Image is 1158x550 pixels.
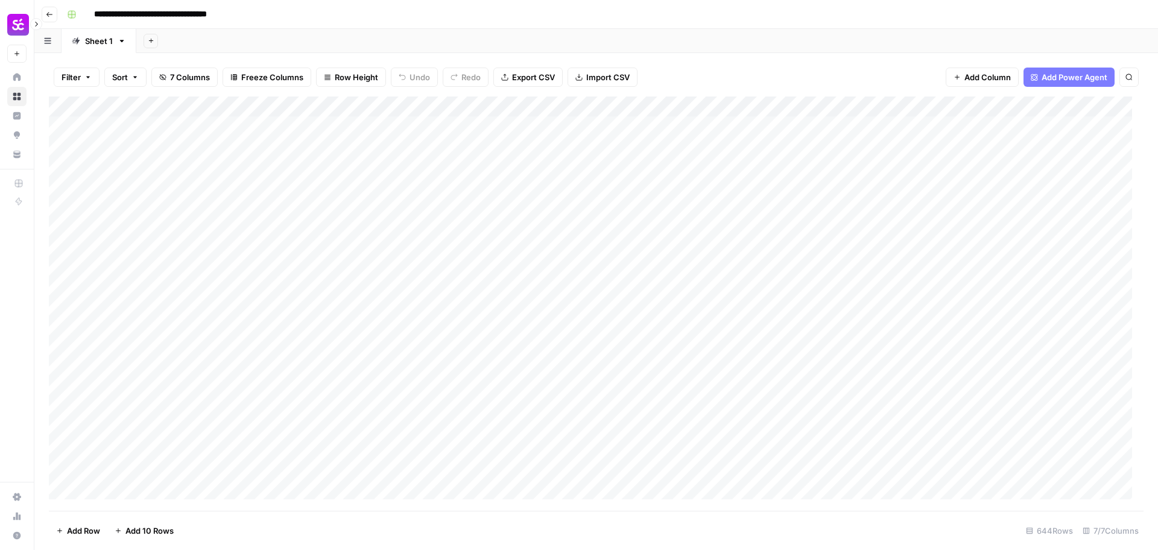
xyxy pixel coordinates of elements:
[170,71,210,83] span: 7 Columns
[125,525,174,537] span: Add 10 Rows
[223,68,311,87] button: Freeze Columns
[151,68,218,87] button: 7 Columns
[964,71,1011,83] span: Add Column
[586,71,630,83] span: Import CSV
[946,68,1019,87] button: Add Column
[107,521,181,540] button: Add 10 Rows
[7,125,27,145] a: Opportunities
[112,71,128,83] span: Sort
[335,71,378,83] span: Row Height
[54,68,100,87] button: Filter
[7,106,27,125] a: Insights
[85,35,113,47] div: Sheet 1
[1024,68,1115,87] button: Add Power Agent
[316,68,386,87] button: Row Height
[49,521,107,540] button: Add Row
[443,68,489,87] button: Redo
[7,526,27,545] button: Help + Support
[7,507,27,526] a: Usage
[1021,521,1078,540] div: 644 Rows
[493,68,563,87] button: Export CSV
[7,14,29,36] img: Smartcat Logo
[1078,521,1144,540] div: 7/7 Columns
[104,68,147,87] button: Sort
[7,10,27,40] button: Workspace: Smartcat
[461,71,481,83] span: Redo
[241,71,303,83] span: Freeze Columns
[62,29,136,53] a: Sheet 1
[568,68,638,87] button: Import CSV
[67,525,100,537] span: Add Row
[7,487,27,507] a: Settings
[1042,71,1107,83] span: Add Power Agent
[7,87,27,106] a: Browse
[7,145,27,164] a: Your Data
[410,71,430,83] span: Undo
[512,71,555,83] span: Export CSV
[391,68,438,87] button: Undo
[62,71,81,83] span: Filter
[7,68,27,87] a: Home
